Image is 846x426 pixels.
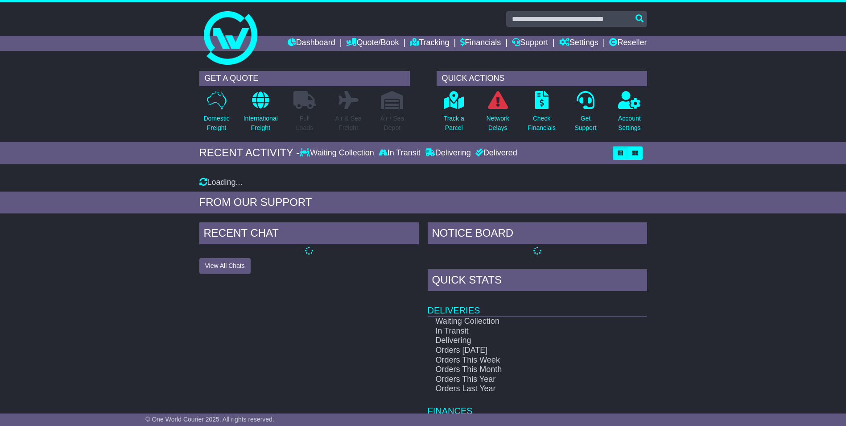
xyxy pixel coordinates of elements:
[428,326,615,336] td: In Transit
[444,114,464,133] p: Track a Parcel
[410,36,449,51] a: Tracking
[486,114,509,133] p: Network Delays
[380,114,404,133] p: Air / Sea Depot
[300,148,376,158] div: Waiting Collection
[376,148,423,158] div: In Transit
[527,91,556,138] a: CheckFinancials
[428,355,615,365] td: Orders This Week
[574,114,596,133] p: Get Support
[609,36,647,51] a: Reseller
[145,416,274,423] span: © One World Courier 2025. All rights reserved.
[199,258,251,274] button: View All Chats
[574,91,597,138] a: GetSupport
[428,316,615,326] td: Waiting Collection
[199,146,300,159] div: RECENT ACTIVITY -
[618,114,641,133] p: Account Settings
[346,36,399,51] a: Quote/Book
[199,222,419,246] div: RECENT CHAT
[428,269,647,293] div: Quick Stats
[559,36,598,51] a: Settings
[428,394,647,417] td: Finances
[443,91,465,138] a: Track aParcel
[199,178,647,188] div: Loading...
[437,71,647,86] div: QUICK ACTIONS
[512,36,548,51] a: Support
[293,114,316,133] p: Full Loads
[428,222,647,246] div: NOTICE BOARD
[460,36,501,51] a: Financials
[423,148,473,158] div: Delivering
[243,114,278,133] p: International Freight
[428,336,615,346] td: Delivering
[428,346,615,355] td: Orders [DATE]
[428,384,615,394] td: Orders Last Year
[428,293,647,316] td: Deliveries
[199,196,647,209] div: FROM OUR SUPPORT
[288,36,335,51] a: Dashboard
[203,114,229,133] p: Domestic Freight
[473,148,517,158] div: Delivered
[335,114,362,133] p: Air & Sea Freight
[528,114,556,133] p: Check Financials
[199,71,410,86] div: GET A QUOTE
[243,91,278,138] a: InternationalFreight
[428,365,615,375] td: Orders This Month
[486,91,509,138] a: NetworkDelays
[618,91,641,138] a: AccountSettings
[428,375,615,384] td: Orders This Year
[203,91,230,138] a: DomesticFreight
